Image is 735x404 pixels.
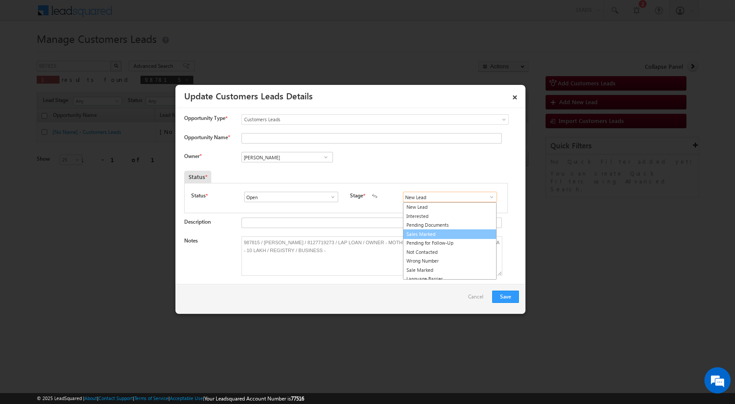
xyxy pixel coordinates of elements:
[143,4,164,25] div: Minimize live chat window
[403,266,496,275] a: Sale Marked
[325,193,336,201] a: Show All Items
[204,395,304,402] span: Your Leadsquared Account Number is
[468,291,488,307] a: Cancel
[403,203,496,212] a: New Lead
[241,114,509,125] a: Customers Leads
[184,237,198,244] label: Notes
[350,192,363,200] label: Stage
[184,171,211,183] div: Status
[403,221,496,230] a: Pending Documents
[184,114,225,122] span: Opportunity Type
[403,248,496,257] a: Not Contacted
[184,218,211,225] label: Description
[403,274,496,284] a: Language Barrier
[242,116,473,123] span: Customers Leads
[241,152,333,162] input: Type to Search
[45,46,147,57] div: Chat with us now
[320,153,331,162] a: Show All Items
[403,212,496,221] a: Interested
[134,395,168,401] a: Terms of Service
[403,229,497,239] a: Sales Marked
[403,239,496,248] a: Pending for Follow-Up
[15,46,37,57] img: d_60004797649_company_0_60004797649
[170,395,203,401] a: Acceptable Use
[184,153,201,159] label: Owner
[244,192,338,202] input: Type to Search
[98,395,133,401] a: Contact Support
[403,256,496,266] a: Wrong Number
[492,291,519,303] button: Save
[484,193,495,201] a: Show All Items
[11,81,160,262] textarea: Type your message and hit 'Enter'
[184,134,230,141] label: Opportunity Name
[507,88,522,103] a: ×
[37,394,304,403] span: © 2025 LeadSquared | | | | |
[291,395,304,402] span: 77516
[191,192,206,200] label: Status
[403,192,497,202] input: Type to Search
[119,270,159,281] em: Start Chat
[184,89,313,102] a: Update Customers Leads Details
[84,395,97,401] a: About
